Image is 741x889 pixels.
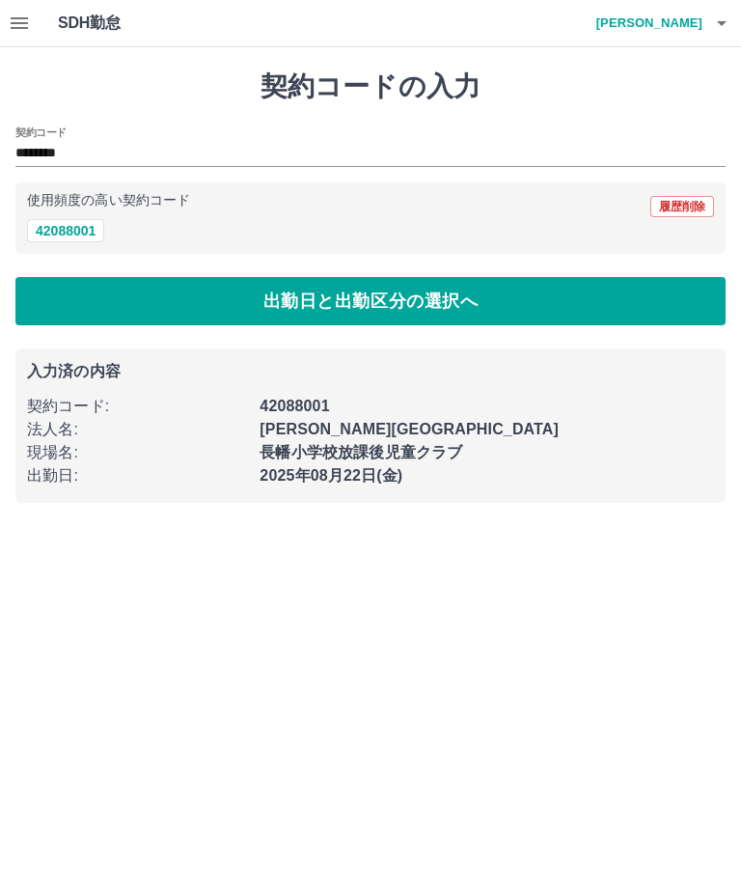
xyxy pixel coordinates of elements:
[27,194,190,208] p: 使用頻度の高い契約コード
[15,277,726,325] button: 出勤日と出勤区分の選択へ
[15,125,67,140] h2: 契約コード
[27,464,248,487] p: 出勤日 :
[650,196,714,217] button: 履歴削除
[260,398,329,414] b: 42088001
[27,364,714,379] p: 入力済の内容
[27,219,104,242] button: 42088001
[27,441,248,464] p: 現場名 :
[27,395,248,418] p: 契約コード :
[260,444,462,460] b: 長幡小学校放課後児童クラブ
[260,467,402,484] b: 2025年08月22日(金)
[15,70,726,103] h1: 契約コードの入力
[260,421,559,437] b: [PERSON_NAME][GEOGRAPHIC_DATA]
[27,418,248,441] p: 法人名 :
